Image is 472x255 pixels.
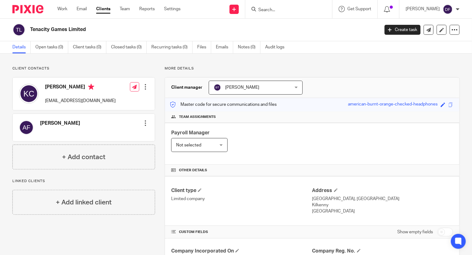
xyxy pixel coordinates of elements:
p: Limited company [171,196,312,202]
div: american-burnt-orange-checked-headphones [348,101,438,108]
span: Get Support [347,7,371,11]
a: Work [57,6,67,12]
h4: CUSTOM FIELDS [171,230,312,235]
a: Details [12,41,31,53]
img: svg%3E [12,23,25,36]
img: svg%3E [19,120,34,135]
label: Show empty fields [397,229,433,235]
p: [EMAIL_ADDRESS][DOMAIN_NAME] [45,98,116,104]
p: [GEOGRAPHIC_DATA], [GEOGRAPHIC_DATA] [312,196,453,202]
h4: [PERSON_NAME] [45,84,116,92]
img: svg%3E [443,4,453,14]
h4: Address [312,187,453,194]
a: Emails [216,41,233,53]
a: Audit logs [265,41,289,53]
a: Settings [164,6,180,12]
h4: [PERSON_NAME] [40,120,80,127]
span: Other details [179,168,207,173]
a: Files [197,41,211,53]
a: Create task [385,25,421,35]
a: Team [120,6,130,12]
a: Clients [96,6,110,12]
span: [PERSON_NAME] [225,85,259,90]
p: Client contacts [12,66,155,71]
span: Payroll Manager [171,130,210,135]
span: Team assignments [179,114,216,119]
i: Primary [88,84,94,90]
a: Email [77,6,87,12]
h4: + Add contact [62,152,105,162]
p: Linked clients [12,179,155,184]
img: svg%3E [214,84,221,91]
h4: Company Reg. No. [312,248,453,254]
h3: Client manager [171,84,203,91]
a: Notes (0) [238,41,260,53]
input: Search [258,7,314,13]
p: [GEOGRAPHIC_DATA] [312,208,453,214]
a: Client tasks (0) [73,41,106,53]
p: [PERSON_NAME] [406,6,440,12]
a: Open tasks (0) [35,41,68,53]
h4: Company Incorporated On [171,248,312,254]
a: Closed tasks (0) [111,41,147,53]
p: Master code for secure communications and files [170,101,277,108]
p: More details [165,66,460,71]
h4: Client type [171,187,312,194]
a: Recurring tasks (0) [151,41,193,53]
p: Kilkenny [312,202,453,208]
a: Reports [139,6,155,12]
img: svg%3E [19,84,39,104]
img: Pixie [12,5,43,13]
span: Not selected [176,143,201,147]
h2: Tenacity Games Limited [30,26,306,33]
h4: + Add linked client [56,198,112,207]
